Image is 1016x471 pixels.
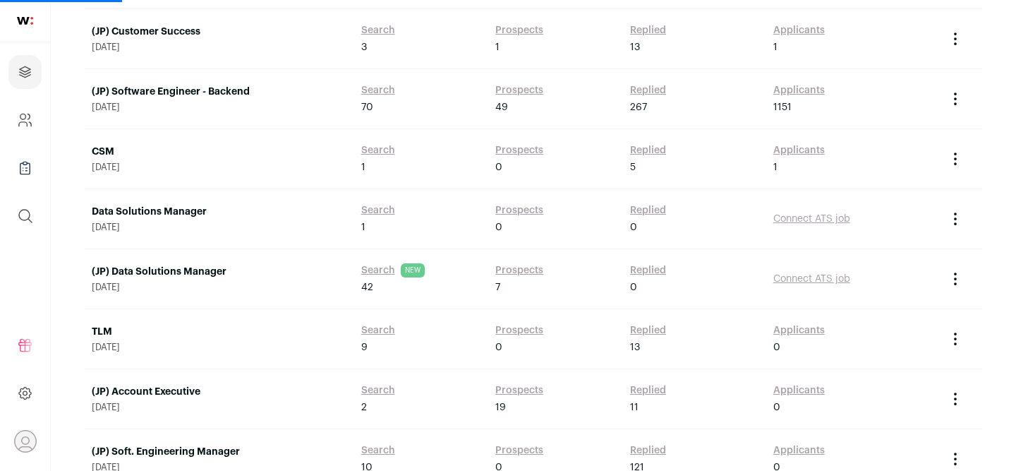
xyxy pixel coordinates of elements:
span: 0 [630,280,637,294]
a: Prospects [495,83,543,97]
span: 13 [630,40,640,54]
span: 0 [773,340,780,354]
a: Prospects [495,323,543,338]
a: Data Solutions Manager [92,205,347,219]
a: Search [361,203,395,217]
span: 0 [495,220,502,234]
span: 7 [495,280,500,294]
a: (JP) Account Executive [92,385,347,399]
a: Prospects [495,143,543,157]
span: [DATE] [92,42,347,53]
a: Replied [630,443,666,458]
a: TLM [92,325,347,339]
button: Project Actions [947,451,964,467]
a: Applicants [773,83,825,97]
img: wellfound-shorthand-0d5821cbd27db2630d0214b213865d53afaa358527fdda9d0ea32b1df1b89c2c.svg [17,17,33,25]
button: Project Actions [947,150,964,167]
a: Search [361,23,395,37]
button: Project Actions [947,330,964,347]
a: Replied [630,263,666,278]
span: 5 [630,160,636,174]
a: Applicants [773,23,825,37]
button: Project Actions [947,90,964,107]
span: 1 [773,40,778,54]
a: Search [361,83,395,97]
a: Connect ATS job [773,274,850,284]
a: Search [361,383,395,398]
span: 0 [495,340,502,354]
span: 1 [361,220,365,234]
a: Replied [630,323,666,338]
span: 3 [361,40,367,54]
span: 1 [361,160,365,174]
a: Applicants [773,383,825,398]
span: 0 [773,400,780,415]
span: 13 [630,340,640,354]
span: 19 [495,400,506,415]
span: [DATE] [92,282,347,293]
a: Connect ATS job [773,214,850,224]
a: Search [361,143,395,157]
span: 1 [773,160,778,174]
button: Project Actions [947,390,964,407]
a: Prospects [495,203,543,217]
a: Applicants [773,443,825,458]
button: Open dropdown [14,430,37,453]
a: Applicants [773,143,825,157]
span: 11 [630,400,639,415]
span: 0 [630,220,637,234]
span: 42 [361,280,373,294]
a: (JP) Software Engineer - Backend [92,85,347,99]
span: NEW [401,263,425,278]
a: Search [361,443,395,458]
span: 0 [495,160,502,174]
a: (JP) Data Solutions Manager [92,265,347,279]
span: 1 [495,40,500,54]
a: Replied [630,83,666,97]
a: Prospects [495,383,543,398]
a: Prospects [495,23,543,37]
span: [DATE] [92,342,347,353]
a: Replied [630,383,666,398]
a: (JP) Soft. Engineering Manager [92,445,347,459]
span: 1151 [773,100,792,114]
span: 9 [361,340,368,354]
a: Projects [8,55,42,89]
a: Company Lists [8,151,42,185]
span: [DATE] [92,402,347,413]
span: [DATE] [92,102,347,113]
a: Replied [630,143,666,157]
button: Project Actions [947,30,964,47]
a: Prospects [495,443,543,458]
span: [DATE] [92,162,347,173]
a: Prospects [495,263,543,278]
span: 2 [361,400,367,415]
a: Search [361,263,395,278]
a: Applicants [773,323,825,338]
button: Project Actions [947,210,964,227]
a: Replied [630,203,666,217]
span: 70 [361,100,373,114]
span: 267 [630,100,647,114]
a: Company and ATS Settings [8,103,42,137]
span: 49 [495,100,508,114]
a: Replied [630,23,666,37]
a: CSM [92,145,347,159]
a: Search [361,323,395,338]
a: (JP) Customer Success [92,25,347,39]
button: Project Actions [947,270,964,287]
span: [DATE] [92,222,347,233]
